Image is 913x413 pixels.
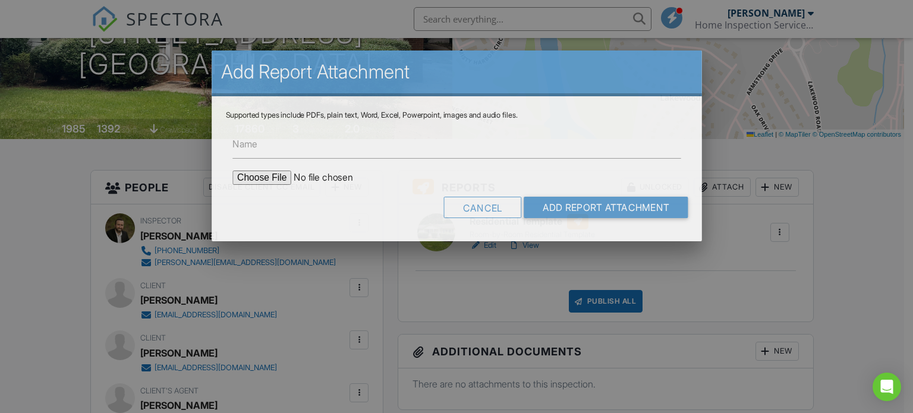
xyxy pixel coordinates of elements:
h2: Add Report Attachment [221,60,692,84]
div: Cancel [443,197,521,218]
div: Supported types include PDFs, plain text, Word, Excel, Powerpoint, images and audio files. [225,111,688,120]
div: Open Intercom Messenger [873,373,901,401]
label: Name [232,137,257,150]
input: Add Report Attachment [524,197,688,218]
